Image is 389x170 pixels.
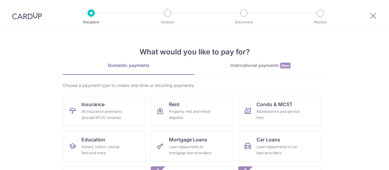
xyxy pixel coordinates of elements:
div: Loan repayments to mortgage loan providers [169,144,213,156]
h4: What would you like to pay for? [63,47,326,57]
div: International payments [194,62,326,69]
iframe: Opens a widget where you can find more information [350,152,383,167]
span: Insurance [81,101,105,108]
div: Choose a payment type to create one-time or recurring payments. [63,82,326,88]
p: Review [298,19,343,25]
span: Mortgage Loans [169,136,207,143]
p: Recipient [69,19,114,25]
a: RentProperty rent and rental deposits [151,96,233,126]
div: Loan repayments to car loan providers [256,144,300,156]
span: New [280,63,291,68]
img: CardUp [12,12,42,19]
a: Mortgage LoansLoan repayments to mortgage loan providers [151,131,233,161]
div: School, tuition, course fees and more [81,144,125,156]
div: All insurance premiums (except NTUC Income) [81,109,125,121]
span: Condo & MCST [256,101,293,108]
span: Car Loans [256,136,280,143]
a: EducationSchool, tuition, course fees and more [63,131,146,161]
span: Education [81,136,105,143]
p: Document [221,19,266,25]
div: Property rent and rental deposits [169,109,213,121]
p: Amount [145,19,190,25]
a: InsuranceAll insurance premiums (except NTUC Income) [63,96,146,126]
div: Domestic payments [63,62,194,68]
div: Maintenance and service fees [256,109,300,121]
a: Car LoansLoan repayments to car loan providers [238,131,321,161]
span: Rent [169,101,180,108]
a: Condo & MCSTMaintenance and service fees [238,96,321,126]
